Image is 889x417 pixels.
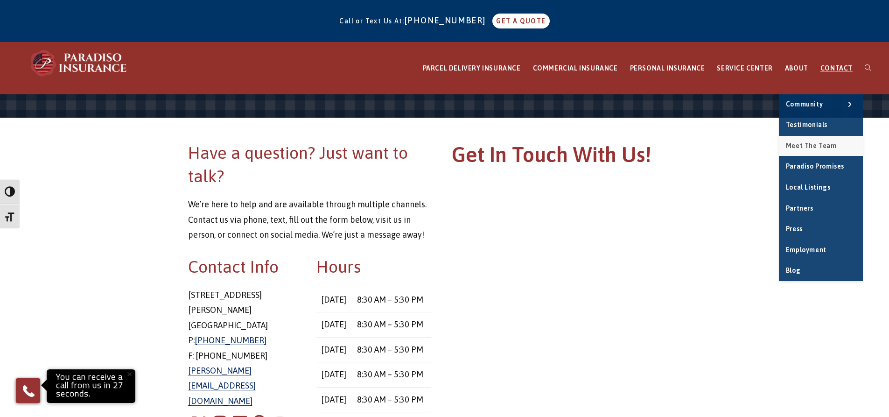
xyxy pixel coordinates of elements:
span: Community [786,100,823,108]
a: Press [779,219,863,240]
a: [PHONE_NUMBER] [195,335,266,345]
span: Local Listings [786,184,830,191]
a: CONTACT [814,42,859,94]
span: SERVICE CENTER [717,64,772,72]
time: 8:30 AM – 5:30 PM [357,319,423,329]
a: SERVICE CENTER [711,42,778,94]
td: [DATE] [316,387,352,412]
td: [DATE] [316,312,352,337]
a: Testimonials [779,115,863,135]
h1: Get In Touch With Us! [452,141,695,173]
span: Testimonials [786,121,827,128]
a: Partners [779,198,863,219]
p: [STREET_ADDRESS] [PERSON_NAME][GEOGRAPHIC_DATA] P: F: [PHONE_NUMBER] [188,288,303,409]
a: Employment [779,240,863,261]
span: CONTACT [820,64,853,72]
a: Blog [779,261,863,281]
span: Partners [786,205,813,212]
a: Local Listings [779,177,863,198]
span: Paradiso Promises [786,163,844,170]
span: COMMERCIAL INSURANCE [533,64,618,72]
span: PARCEL DELIVERY INSURANCE [423,64,521,72]
p: We’re here to help and are available through multiple channels. Contact us via phone, text, fill ... [188,197,432,242]
a: Paradiso Promises [779,156,863,177]
time: 8:30 AM – 5:30 PM [357,395,423,404]
h2: Contact Info [188,255,303,278]
span: PERSONAL INSURANCE [630,64,705,72]
a: [PHONE_NUMBER] [405,15,490,25]
time: 8:30 AM – 5:30 PM [357,345,423,354]
a: PERSONAL INSURANCE [624,42,711,94]
a: PARCEL DELIVERY INSURANCE [417,42,527,94]
span: Employment [786,246,826,254]
td: [DATE] [316,337,352,362]
h2: Have a question? Just want to talk? [188,141,432,188]
time: 8:30 AM – 5:30 PM [357,295,423,304]
img: Paradiso Insurance [28,49,131,77]
a: Meet the Team [779,136,863,156]
td: [DATE] [316,362,352,387]
a: COMMERCIAL INSURANCE [527,42,624,94]
a: Community [779,94,863,115]
time: 8:30 AM – 5:30 PM [357,369,423,379]
span: Meet the Team [786,142,837,149]
td: [DATE] [316,288,352,312]
a: GET A QUOTE [492,14,549,28]
a: ABOUT [779,42,814,94]
span: Call or Text Us At: [339,17,405,25]
h2: Hours [316,255,431,278]
span: Blog [786,267,800,274]
span: Press [786,225,803,233]
span: ABOUT [785,64,808,72]
a: [PERSON_NAME][EMAIL_ADDRESS][DOMAIN_NAME] [188,366,256,406]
